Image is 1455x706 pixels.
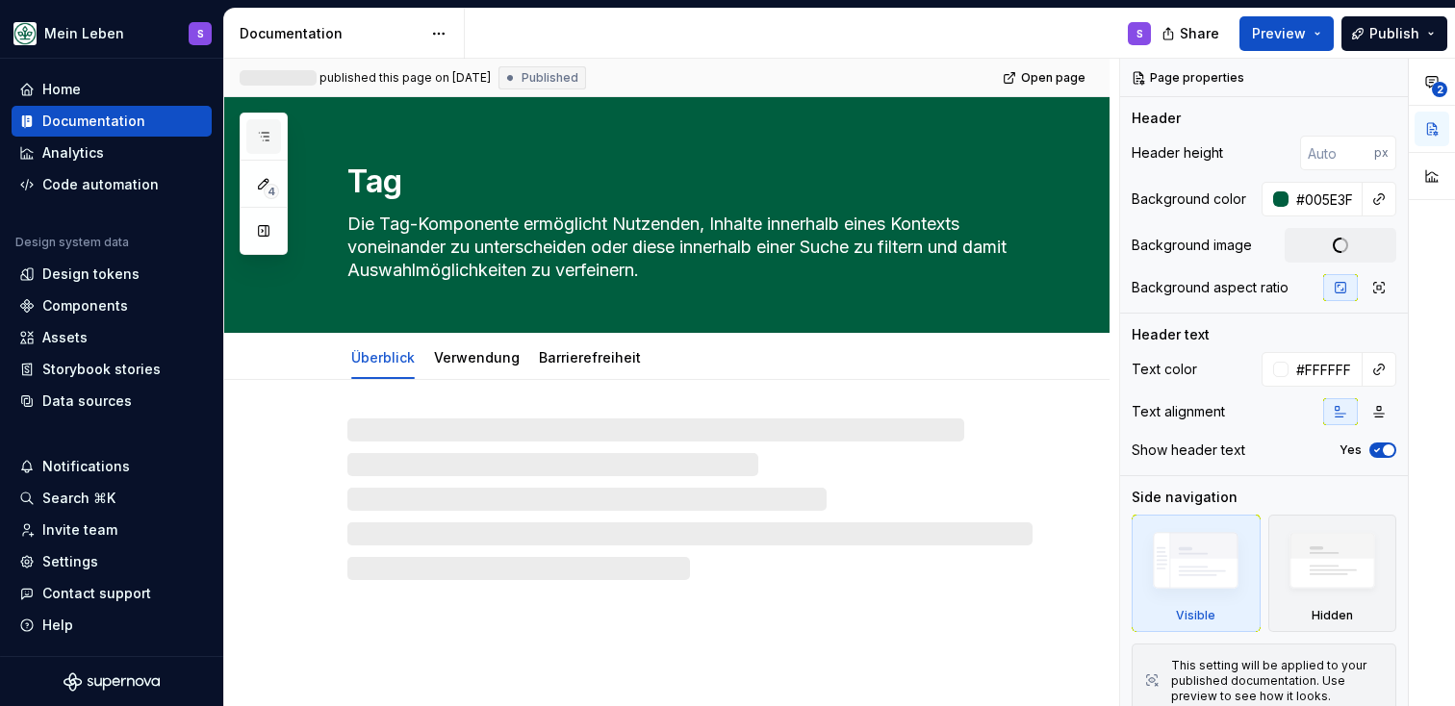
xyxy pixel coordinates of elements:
[264,184,279,199] span: 4
[12,546,212,577] a: Settings
[12,354,212,385] a: Storybook stories
[1132,109,1181,128] div: Header
[1341,16,1447,51] button: Publish
[319,70,491,86] div: published this page on [DATE]
[997,64,1094,91] a: Open page
[1132,515,1261,632] div: Visible
[42,584,151,603] div: Contact support
[1132,189,1246,209] div: Background color
[42,489,115,508] div: Search ⌘K
[351,349,415,366] a: Überblick
[1132,325,1210,344] div: Header text
[1312,608,1353,623] div: Hidden
[42,520,117,540] div: Invite team
[1289,182,1363,216] input: Auto
[240,24,421,43] div: Documentation
[12,515,212,545] a: Invite team
[1132,402,1225,421] div: Text alignment
[1289,352,1363,387] input: Auto
[531,337,649,377] div: Barrierefreiheit
[12,259,212,290] a: Design tokens
[344,337,422,377] div: Überblick
[12,451,212,482] button: Notifications
[42,457,130,476] div: Notifications
[12,290,212,321] a: Components
[426,337,527,377] div: Verwendung
[12,138,212,168] a: Analytics
[1300,136,1374,170] input: Auto
[1180,24,1219,43] span: Share
[42,143,104,163] div: Analytics
[1239,16,1334,51] button: Preview
[1252,24,1306,43] span: Preview
[1171,658,1384,704] div: This setting will be applied to your published documentation. Use preview to see how it looks.
[12,483,212,514] button: Search ⌘K
[1136,26,1143,41] div: S
[539,349,641,366] a: Barrierefreiheit
[1132,236,1252,255] div: Background image
[12,322,212,353] a: Assets
[44,24,124,43] div: Mein Leben
[42,265,140,284] div: Design tokens
[1268,515,1397,632] div: Hidden
[12,578,212,609] button: Contact support
[344,159,1029,205] textarea: Tag
[1432,82,1447,97] span: 2
[13,22,37,45] img: df5db9ef-aba0-4771-bf51-9763b7497661.png
[344,209,1029,286] textarea: Die Tag-Komponente ermöglicht Nutzenden, Inhalte innerhalb eines Kontexts voneinander zu untersch...
[1132,488,1238,507] div: Side navigation
[15,235,129,250] div: Design system data
[12,169,212,200] a: Code automation
[12,106,212,137] a: Documentation
[1176,608,1215,623] div: Visible
[42,616,73,635] div: Help
[522,70,578,86] span: Published
[12,386,212,416] a: Data sources
[1021,70,1085,86] span: Open page
[1374,145,1389,161] p: px
[42,552,98,571] div: Settings
[12,610,212,641] button: Help
[42,112,145,131] div: Documentation
[42,175,159,194] div: Code automation
[1132,278,1289,297] div: Background aspect ratio
[1369,24,1419,43] span: Publish
[197,26,204,41] div: S
[42,328,88,347] div: Assets
[42,360,161,379] div: Storybook stories
[434,349,520,366] a: Verwendung
[1132,143,1223,163] div: Header height
[1340,442,1362,458] label: Yes
[42,391,132,411] div: Data sources
[12,74,212,105] a: Home
[1132,441,1245,460] div: Show header text
[4,13,219,54] button: Mein LebenS
[1132,360,1197,379] div: Text color
[42,296,128,315] div: Components
[64,672,160,692] svg: Supernova Logo
[1152,16,1232,51] button: Share
[42,80,81,99] div: Home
